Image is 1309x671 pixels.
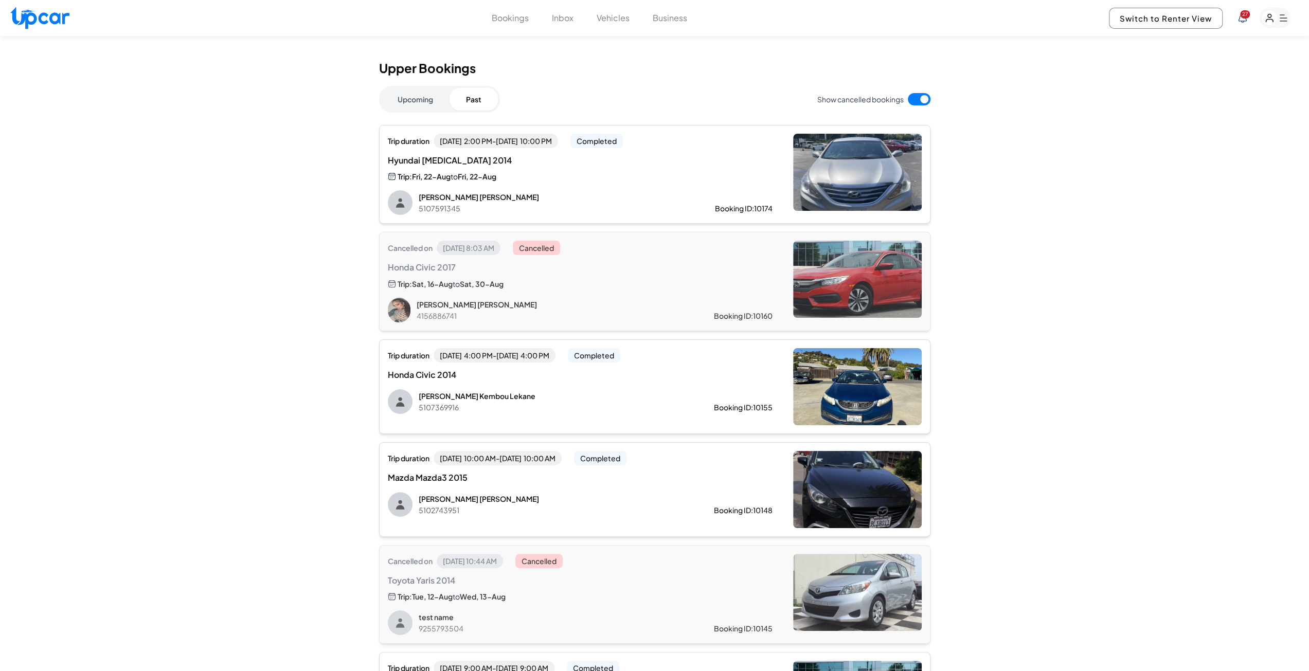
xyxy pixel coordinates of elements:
p: [PERSON_NAME] [PERSON_NAME] [419,494,681,504]
span: Completed [568,348,620,362]
span: to [453,279,460,288]
p: [PERSON_NAME] [PERSON_NAME] [419,192,682,202]
img: Ashley Mitchell [388,298,410,322]
span: Trip duration [388,136,429,146]
span: Show cancelled bookings [817,94,904,104]
p: 5107369916 [419,402,681,412]
span: Fri, 22-Aug [458,172,496,181]
p: 5102743951 [419,505,681,515]
span: Honda Civic 2017 [388,261,599,274]
button: Switch to Renter View [1109,8,1223,29]
div: Booking ID: 10174 [715,203,773,213]
span: Mazda Mazda3 2015 [388,471,599,484]
span: Completed [574,451,626,465]
p: 5107591345 [419,203,682,213]
img: Hyundai Sonata 2014 [793,134,922,211]
span: Cancelled [515,554,563,568]
span: [DATE] 2:00 PM - [DATE] 10:00 PM [434,134,558,148]
div: Booking ID: 10148 [714,505,773,515]
span: Fri, 22-Aug [412,172,451,181]
p: [PERSON_NAME] Kembou Lekane [419,391,681,401]
span: Sat, 16-Aug [412,279,453,288]
span: Honda Civic 2014 [388,369,599,381]
button: Inbox [552,12,573,24]
div: Booking ID: 10155 [714,402,773,412]
span: Cancelled [513,241,560,255]
h1: Upper Bookings [379,61,930,76]
span: to [451,172,458,181]
p: [PERSON_NAME] [PERSON_NAME] [417,299,681,310]
img: Honda Civic 2014 [793,348,922,425]
span: Trip duration [388,350,429,360]
span: Trip: [398,591,412,602]
span: Sat, 30-Aug [460,279,504,288]
span: Cancelled on [388,243,433,253]
span: Trip: [398,171,412,182]
div: Booking ID: 10145 [714,623,773,633]
button: Business [653,12,687,24]
span: Wed, 13-Aug [460,592,506,601]
p: 4156886741 [417,311,681,321]
span: Completed [570,134,623,148]
button: Upcoming [381,88,450,111]
span: [DATE] 4:00 PM - [DATE] 4:00 PM [434,348,555,362]
span: You have new notifications [1240,10,1250,19]
div: Booking ID: 10160 [714,311,773,321]
span: [DATE] 8:03 AM [437,241,500,255]
span: [DATE] 10:00 AM - [DATE] 10:00 AM [434,451,562,465]
p: 9255793504 [419,623,681,633]
span: to [453,592,460,601]
p: test name [419,612,681,622]
img: Toyota Yaris 2014 [793,554,922,631]
span: [DATE] 10:44 AM [437,554,503,568]
span: Trip duration [388,453,429,463]
button: Bookings [492,12,529,24]
img: Mazda Mazda3 2015 [793,451,922,528]
span: Toyota Yaris 2014 [388,574,599,587]
span: Tue, 12-Aug [412,592,453,601]
button: Past [450,88,498,111]
span: Cancelled on [388,556,433,566]
img: Honda Civic 2017 [793,241,922,318]
span: Trip: [398,279,412,289]
img: Upcar Logo [10,7,69,29]
button: Vehicles [597,12,630,24]
span: Hyundai [MEDICAL_DATA] 2014 [388,154,599,167]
